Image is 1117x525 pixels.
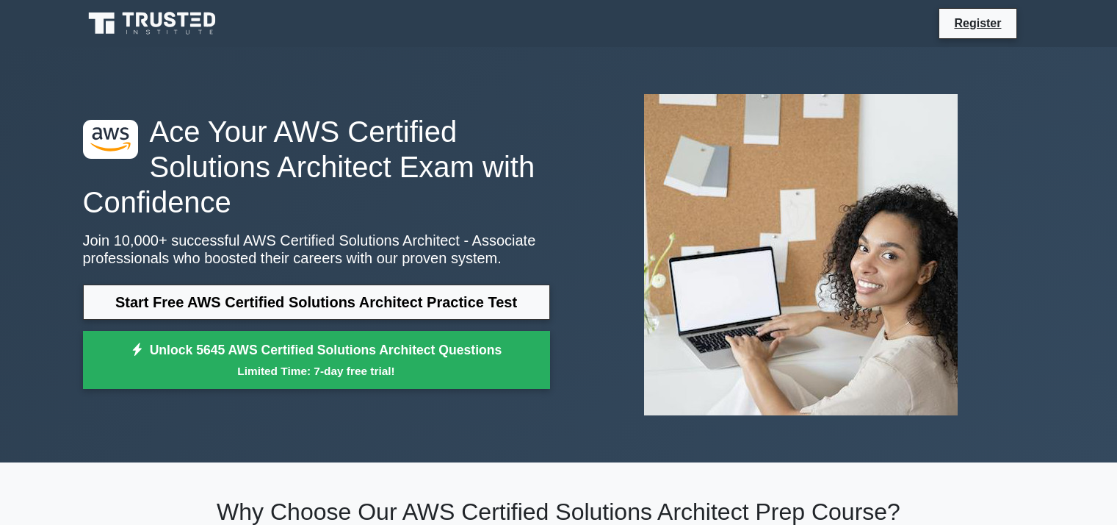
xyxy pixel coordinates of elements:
p: Join 10,000+ successful AWS Certified Solutions Architect - Associate professionals who boosted t... [83,232,550,267]
a: Register [945,14,1010,32]
a: Start Free AWS Certified Solutions Architect Practice Test [83,285,550,320]
h1: Ace Your AWS Certified Solutions Architect Exam with Confidence [83,114,550,220]
small: Limited Time: 7-day free trial! [101,362,532,379]
a: Unlock 5645 AWS Certified Solutions Architect QuestionsLimited Time: 7-day free trial! [83,331,550,390]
